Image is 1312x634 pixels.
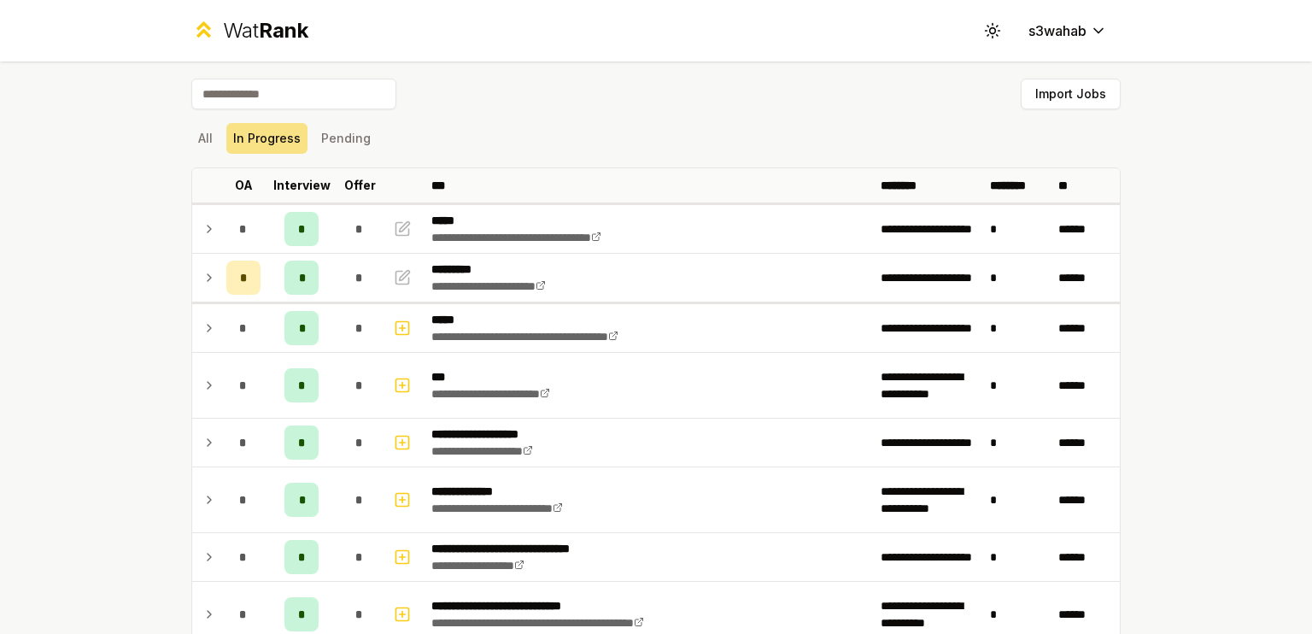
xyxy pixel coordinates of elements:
button: Pending [314,123,378,154]
button: Import Jobs [1021,79,1121,109]
a: WatRank [191,17,308,44]
span: Rank [259,18,308,43]
p: Offer [344,177,376,194]
p: OA [235,177,253,194]
div: Wat [223,17,308,44]
span: s3wahab [1028,21,1086,41]
button: All [191,123,220,154]
button: In Progress [226,123,307,154]
p: Interview [273,177,331,194]
button: s3wahab [1015,15,1121,46]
